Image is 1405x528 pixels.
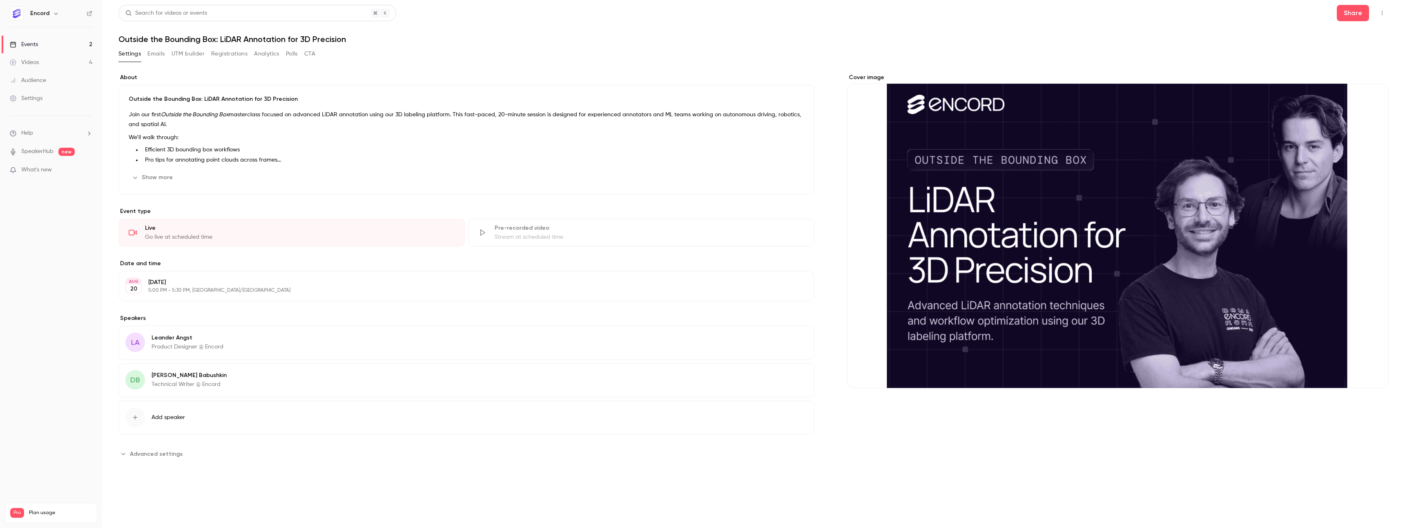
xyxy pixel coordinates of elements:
[145,233,455,241] div: Go live at scheduled time
[118,363,814,397] div: DB[PERSON_NAME] BabushkinTechnical Writer @ Encord
[118,47,141,60] button: Settings
[847,73,1389,388] section: Cover image
[21,129,33,138] span: Help
[172,47,205,60] button: UTM builder
[131,337,140,348] span: LA
[21,166,52,174] span: What's new
[83,166,92,174] iframe: Noticeable Trigger
[304,47,315,60] button: CTA
[118,314,814,322] label: Speakers
[129,171,178,184] button: Show more
[211,47,248,60] button: Registrations
[118,219,465,246] div: LiveGo live at scheduled time
[125,9,207,18] div: Search for videos or events
[10,58,39,67] div: Videos
[10,94,42,102] div: Settings
[1337,5,1369,21] button: Share
[495,233,804,241] div: Stream at scheduled time
[118,447,814,460] section: Advanced settings
[118,73,814,82] label: About
[118,447,187,460] button: Advanced settings
[118,34,1389,44] h1: Outside the Bounding Box: LiDAR Annotation for 3D Precision
[148,278,771,286] p: [DATE]
[10,508,24,518] span: Pro
[10,7,23,20] img: Encord
[10,40,38,49] div: Events
[130,285,137,293] p: 20
[161,112,229,118] em: Outside the Bounding Box
[148,287,771,294] p: 5:00 PM - 5:30 PM, [GEOGRAPHIC_DATA]/[GEOGRAPHIC_DATA]
[147,47,165,60] button: Emails
[847,73,1389,82] label: Cover image
[10,129,92,138] li: help-dropdown-opener
[152,343,223,351] p: Product Designer @ Encord
[145,224,455,232] div: Live
[21,147,54,156] a: SpeakerHub
[152,334,223,342] p: Leander Angst
[129,110,804,129] p: Join our first masterclass focused on advanced LiDAR annotation using our 3D labeling platform. T...
[129,95,804,103] p: Outside the Bounding Box: LiDAR Annotation for 3D Precision
[130,450,183,458] span: Advanced settings
[30,9,49,18] h6: Encord
[118,326,814,360] div: LALeander AngstProduct Designer @ Encord
[29,510,92,516] span: Plan usage
[118,260,814,268] label: Date and time
[142,156,804,164] li: Pro tips for annotating point clouds across frames
[58,148,75,156] span: new
[254,47,279,60] button: Analytics
[118,207,814,215] p: Event type
[142,146,804,154] li: Efficient 3D bounding box workflows
[468,219,814,246] div: Pre-recorded videoStream at scheduled time
[126,279,141,284] div: AUG
[130,375,140,386] span: DB
[286,47,298,60] button: Polls
[129,133,804,142] p: We’ll walk through:
[152,413,185,422] span: Add speaker
[10,76,46,84] div: Audience
[152,380,227,388] p: Technical Writer @ Encord
[495,224,804,232] div: Pre-recorded video
[118,401,814,434] button: Add speaker
[152,371,227,379] p: [PERSON_NAME] Babushkin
